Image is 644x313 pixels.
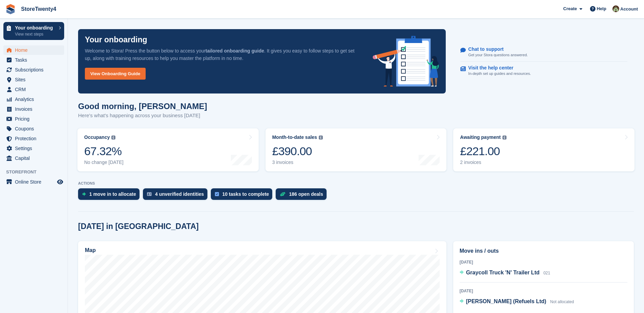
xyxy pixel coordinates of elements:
span: Sites [15,75,56,84]
span: Account [620,6,638,13]
p: View next steps [15,31,55,37]
span: Capital [15,153,56,163]
div: 1 move in to allocate [89,191,136,197]
span: Analytics [15,95,56,104]
a: [PERSON_NAME] (Refuels Ltd) Not allocated [460,297,574,306]
span: Settings [15,144,56,153]
p: Your onboarding [15,25,55,30]
img: move_ins_to_allocate_icon-fdf77a2bb77ea45bf5b3d319d69a93e2d87916cf1d5bf7949dd705db3b84f3ca.svg [82,192,86,196]
p: ACTIONS [78,181,634,186]
a: Graycoll Truck 'N' Trailer Ltd 021 [460,269,550,277]
span: Protection [15,134,56,143]
h2: [DATE] in [GEOGRAPHIC_DATA] [78,222,199,231]
span: Tasks [15,55,56,65]
p: In-depth set up guides and resources. [468,71,531,77]
span: 021 [544,271,550,275]
p: Here's what's happening across your business [DATE] [78,112,207,120]
h2: Move ins / outs [460,247,627,255]
div: 4 unverified identities [155,191,204,197]
a: Awaiting payment £221.00 2 invoices [453,128,634,171]
h2: Map [85,247,96,253]
span: [PERSON_NAME] (Refuels Ltd) [466,298,546,304]
span: Graycoll Truck 'N' Trailer Ltd [466,270,540,275]
div: Month-to-date sales [272,134,317,140]
div: £390.00 [272,144,323,158]
p: Welcome to Stora! Press the button below to access your . It gives you easy to follow steps to ge... [85,47,362,62]
a: Month-to-date sales £390.00 3 invoices [265,128,447,171]
div: 2 invoices [460,160,507,165]
img: deal-1b604bf984904fb50ccaf53a9ad4b4a5d6e5aea283cecdc64d6e3604feb123c2.svg [280,192,286,196]
img: icon-info-grey-7440780725fd019a000dd9b08b2336e03edf1995a4989e88bcd33f0948082b44.svg [502,135,507,140]
div: 3 invoices [272,160,323,165]
span: Create [563,5,577,12]
span: Pricing [15,114,56,124]
a: menu [3,55,64,65]
img: onboarding-info-6c161a55d2c0e0a8cae90662b2fe09162a5109e8cc188191df67fb4f79e88e88.svg [373,36,439,87]
a: menu [3,65,64,75]
div: [DATE] [460,259,627,265]
a: 10 tasks to complete [211,188,276,203]
a: View Onboarding Guide [85,68,146,80]
strong: tailored onboarding guide [205,48,264,54]
a: 1 move in to allocate [78,188,143,203]
a: menu [3,124,64,133]
p: Visit the help center [468,65,526,71]
a: menu [3,45,64,55]
span: CRM [15,85,56,94]
a: menu [3,134,64,143]
a: Your onboarding View next steps [3,22,64,40]
a: menu [3,75,64,84]
div: No change [DATE] [84,160,124,165]
div: Occupancy [84,134,110,140]
img: icon-info-grey-7440780725fd019a000dd9b08b2336e03edf1995a4989e88bcd33f0948082b44.svg [111,135,115,140]
h1: Good morning, [PERSON_NAME] [78,102,207,111]
div: Awaiting payment [460,134,501,140]
img: icon-info-grey-7440780725fd019a000dd9b08b2336e03edf1995a4989e88bcd33f0948082b44.svg [319,135,323,140]
span: Home [15,45,56,55]
a: 4 unverified identities [143,188,211,203]
span: Online Store [15,177,56,187]
a: menu [3,104,64,114]
span: Storefront [6,169,68,175]
p: Your onboarding [85,36,147,44]
a: menu [3,177,64,187]
a: Occupancy 67.32% No change [DATE] [77,128,259,171]
span: Not allocated [550,299,574,304]
img: verify_identity-adf6edd0f0f0b5bbfe63781bf79b02c33cf7c696d77639b501bdc392416b5a36.svg [147,192,152,196]
a: Visit the help center In-depth set up guides and resources. [460,62,627,80]
span: Coupons [15,124,56,133]
span: Help [597,5,606,12]
div: 10 tasks to complete [222,191,269,197]
span: Invoices [15,104,56,114]
a: menu [3,85,64,94]
div: [DATE] [460,288,627,294]
p: Get your Stora questions answered. [468,52,528,58]
a: menu [3,95,64,104]
a: menu [3,153,64,163]
img: Lee Hanlon [612,5,619,12]
div: £221.00 [460,144,507,158]
a: Preview store [56,178,64,186]
span: Subscriptions [15,65,56,75]
p: Chat to support [468,46,522,52]
a: StoreTwenty4 [18,3,59,15]
a: menu [3,114,64,124]
img: task-75834270c22a3079a89374b754ae025e5fb1db73e45f91037f5363f120a921f8.svg [215,192,219,196]
a: 186 open deals [276,188,330,203]
div: 186 open deals [289,191,323,197]
div: 67.32% [84,144,124,158]
a: Chat to support Get your Stora questions answered. [460,43,627,62]
a: menu [3,144,64,153]
img: stora-icon-8386f47178a22dfd0bd8f6a31ec36ba5ce8667c1dd55bd0f319d3a0aa187defe.svg [5,4,16,14]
